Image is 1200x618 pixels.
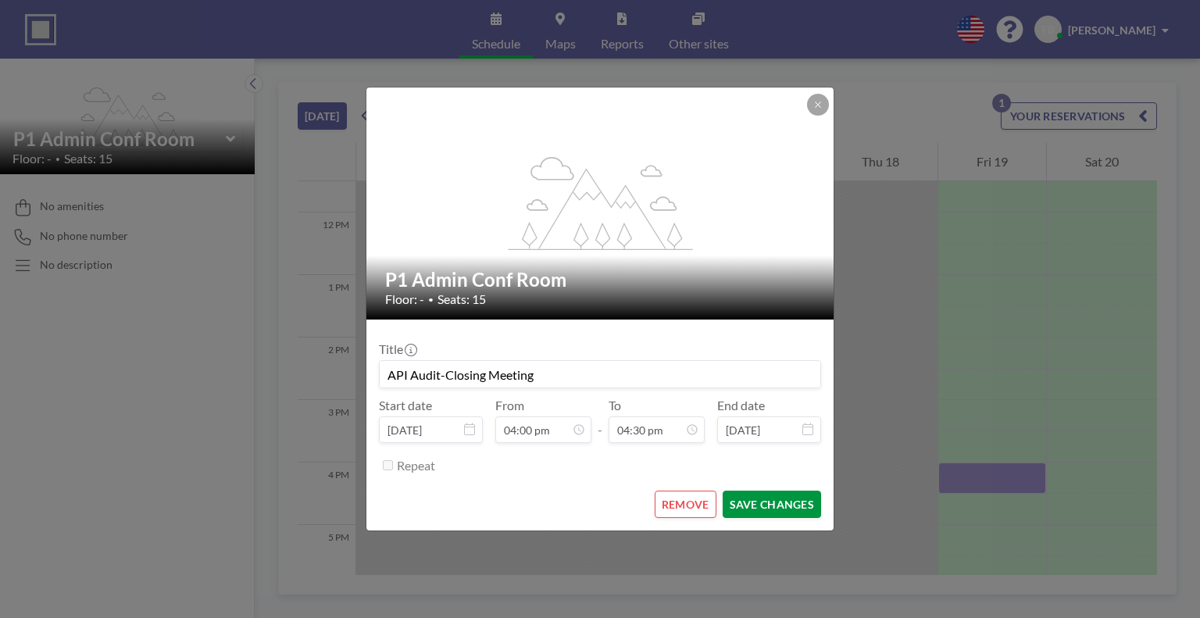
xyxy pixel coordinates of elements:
g: flex-grow: 1.2; [509,155,693,249]
label: End date [717,398,765,413]
label: Repeat [397,458,435,473]
span: Seats: 15 [437,291,486,307]
label: To [609,398,621,413]
span: • [428,294,434,305]
button: SAVE CHANGES [723,491,821,518]
input: (No title) [380,361,820,388]
h2: P1 Admin Conf Room [385,268,816,291]
button: REMOVE [655,491,716,518]
span: Floor: - [385,291,424,307]
label: From [495,398,524,413]
label: Start date [379,398,432,413]
span: - [598,403,602,438]
label: Title [379,341,416,357]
